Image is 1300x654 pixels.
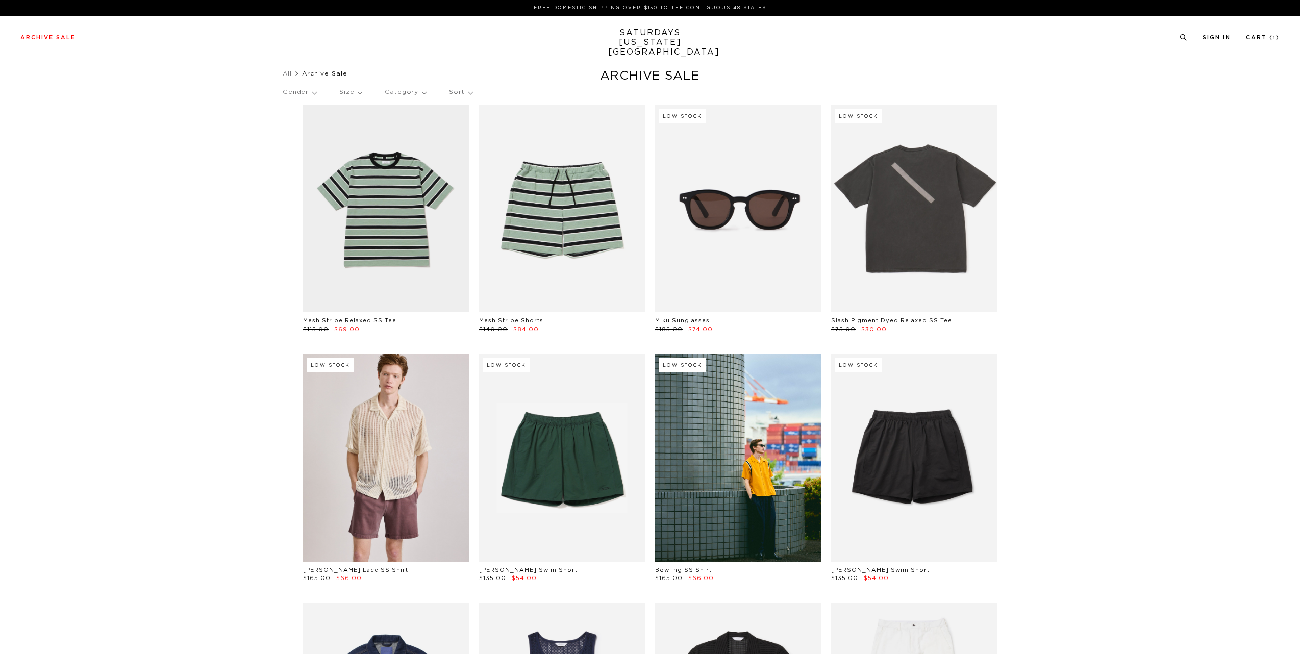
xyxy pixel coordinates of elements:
[1246,35,1280,40] a: Cart (1)
[483,358,530,372] div: Low Stock
[449,81,472,104] p: Sort
[303,326,329,332] span: $115.00
[655,567,712,573] a: Bowling SS Shirt
[659,358,706,372] div: Low Stock
[303,567,408,573] a: [PERSON_NAME] Lace SS Shirt
[334,326,360,332] span: $69.00
[1203,35,1231,40] a: Sign In
[303,575,331,581] span: $165.00
[302,70,347,77] span: Archive Sale
[339,81,362,104] p: Size
[835,109,882,123] div: Low Stock
[655,575,683,581] span: $165.00
[24,4,1276,12] p: FREE DOMESTIC SHIPPING OVER $150 TO THE CONTIGUOUS 48 STATES
[831,318,952,323] a: Slash Pigment Dyed Relaxed SS Tee
[283,81,316,104] p: Gender
[479,318,543,323] a: Mesh Stripe Shorts
[831,575,858,581] span: $135.00
[513,326,539,332] span: $84.00
[835,358,882,372] div: Low Stock
[283,70,292,77] a: All
[336,575,362,581] span: $66.00
[20,35,76,40] a: Archive Sale
[512,575,537,581] span: $54.00
[307,358,354,372] div: Low Stock
[655,318,710,323] a: Miku Sunglasses
[303,318,396,323] a: Mesh Stripe Relaxed SS Tee
[864,575,889,581] span: $54.00
[608,28,692,57] a: SATURDAYS[US_STATE][GEOGRAPHIC_DATA]
[688,575,714,581] span: $66.00
[479,326,508,332] span: $140.00
[479,567,578,573] a: [PERSON_NAME] Swim Short
[831,567,930,573] a: [PERSON_NAME] Swim Short
[831,326,856,332] span: $75.00
[479,575,506,581] span: $135.00
[655,326,683,332] span: $185.00
[385,81,426,104] p: Category
[688,326,713,332] span: $74.00
[861,326,887,332] span: $30.00
[1273,36,1276,40] small: 1
[659,109,706,123] div: Low Stock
